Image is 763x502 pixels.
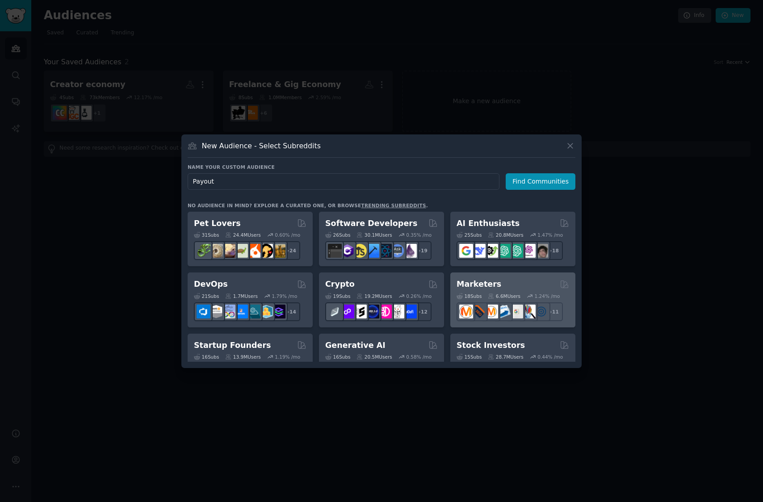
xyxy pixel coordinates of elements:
div: 26 Sub s [325,232,350,238]
div: + 19 [413,241,432,260]
div: + 12 [413,302,432,321]
div: 1.47 % /mo [537,232,563,238]
div: 19 Sub s [325,293,350,299]
div: No audience in mind? Explore a curated one, or browse . [188,202,428,209]
img: AskMarketing [484,305,498,318]
h2: Startup Founders [194,340,271,351]
div: 18 Sub s [457,293,482,299]
img: AWS_Certified_Experts [209,305,223,318]
img: AskComputerScience [390,244,404,258]
h2: Software Developers [325,218,417,229]
div: 20.8M Users [488,232,523,238]
h2: DevOps [194,279,228,290]
h2: Marketers [457,279,501,290]
div: 0.26 % /mo [406,293,432,299]
h3: Name your custom audience [188,164,575,170]
img: Docker_DevOps [222,305,235,318]
div: 31 Sub s [194,232,219,238]
div: 0.60 % /mo [275,232,300,238]
div: 0.44 % /mo [537,354,563,360]
a: trending subreddits [361,203,426,208]
img: web3 [365,305,379,318]
div: 19.2M Users [356,293,392,299]
h2: AI Enthusiasts [457,218,520,229]
img: defi_ [403,305,417,318]
div: 15 Sub s [457,354,482,360]
img: OpenAIDev [522,244,536,258]
h2: Crypto [325,279,355,290]
div: 25 Sub s [457,232,482,238]
div: + 11 [544,302,563,321]
img: bigseo [472,305,486,318]
img: ethstaker [353,305,367,318]
img: ArtificalIntelligence [534,244,548,258]
img: 0xPolygon [340,305,354,318]
div: 30.1M Users [356,232,392,238]
img: iOSProgramming [365,244,379,258]
img: azuredevops [197,305,210,318]
h2: Generative AI [325,340,386,351]
div: 1.7M Users [225,293,258,299]
img: learnjavascript [353,244,367,258]
img: PlatformEngineers [272,305,285,318]
h2: Pet Lovers [194,218,241,229]
img: PetAdvice [259,244,273,258]
img: chatgpt_prompts_ [509,244,523,258]
img: elixir [403,244,417,258]
input: Pick a short name, like "Digital Marketers" or "Movie-Goers" [188,173,499,190]
img: DevOpsLinks [234,305,248,318]
img: chatgpt_promptDesign [497,244,511,258]
div: 16 Sub s [194,354,219,360]
img: AItoolsCatalog [484,244,498,258]
img: OnlineMarketing [534,305,548,318]
img: cockatiel [247,244,260,258]
div: 1.79 % /mo [272,293,298,299]
div: 1.24 % /mo [535,293,560,299]
div: 28.7M Users [488,354,523,360]
div: 16 Sub s [325,354,350,360]
h2: Stock Investors [457,340,525,351]
div: 0.58 % /mo [406,354,432,360]
div: 13.9M Users [225,354,260,360]
div: 0.35 % /mo [406,232,432,238]
img: ballpython [209,244,223,258]
img: defiblockchain [378,305,392,318]
img: ethfinance [328,305,342,318]
img: herpetology [197,244,210,258]
div: + 24 [281,241,300,260]
div: 6.6M Users [488,293,520,299]
img: googleads [509,305,523,318]
img: dogbreed [272,244,285,258]
img: aws_cdk [259,305,273,318]
img: csharp [340,244,354,258]
img: platformengineering [247,305,260,318]
img: Emailmarketing [497,305,511,318]
button: Find Communities [506,173,575,190]
img: DeepSeek [472,244,486,258]
img: turtle [234,244,248,258]
img: software [328,244,342,258]
img: reactnative [378,244,392,258]
img: GoogleGeminiAI [459,244,473,258]
div: 20.5M Users [356,354,392,360]
div: 21 Sub s [194,293,219,299]
div: 1.19 % /mo [275,354,300,360]
img: content_marketing [459,305,473,318]
img: MarketingResearch [522,305,536,318]
div: + 14 [281,302,300,321]
img: leopardgeckos [222,244,235,258]
div: 24.4M Users [225,232,260,238]
div: + 18 [544,241,563,260]
img: CryptoNews [390,305,404,318]
h3: New Audience - Select Subreddits [202,141,321,151]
